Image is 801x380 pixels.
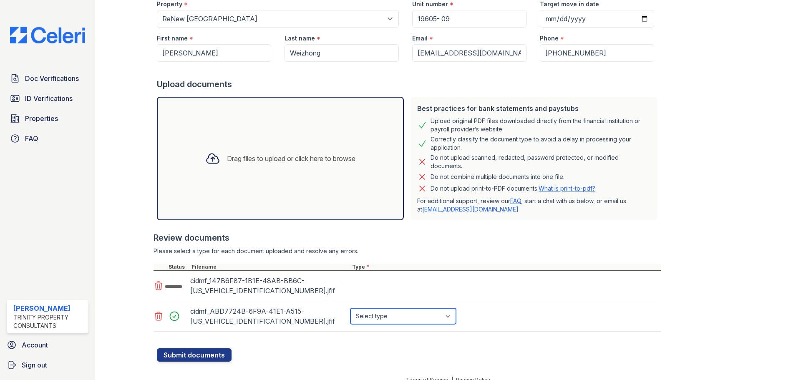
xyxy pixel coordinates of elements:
label: Email [412,34,428,43]
div: Status [167,264,190,270]
a: FAQ [510,197,521,204]
label: First name [157,34,188,43]
img: CE_Logo_Blue-a8612792a0a2168367f1c8372b55b34899dd931a85d93a1a3d3e32e68fde9ad4.png [3,27,92,43]
div: Filename [190,264,350,270]
label: Last name [285,34,315,43]
a: Sign out [3,357,92,373]
span: Properties [25,113,58,123]
div: Type [350,264,661,270]
div: Do not upload scanned, redacted, password protected, or modified documents. [431,154,651,170]
a: [EMAIL_ADDRESS][DOMAIN_NAME] [422,206,519,213]
div: Best practices for bank statements and paystubs [417,103,651,113]
span: Account [22,340,48,350]
a: Properties [7,110,88,127]
div: Upload original PDF files downloaded directly from the financial institution or payroll provider’... [431,117,651,133]
div: cidmf_ABD7724B-6F9A-41E1-A515-[US_VEHICLE_IDENTIFICATION_NUMBER].jfif [190,305,347,328]
span: FAQ [25,133,38,143]
div: Trinity Property Consultants [13,313,85,330]
div: Upload documents [157,78,661,90]
div: Please select a type for each document uploaded and resolve any errors. [154,247,661,255]
div: Review documents [154,232,661,244]
div: Do not combine multiple documents into one file. [431,172,564,182]
div: cidmf_147B6F87-1B1E-48AB-BB6C-[US_VEHICLE_IDENTIFICATION_NUMBER].jfif [190,274,347,297]
div: Correctly classify the document type to avoid a delay in processing your application. [431,135,651,152]
a: Doc Verifications [7,70,88,87]
button: Submit documents [157,348,232,362]
a: Account [3,337,92,353]
label: Phone [540,34,559,43]
a: FAQ [7,130,88,147]
div: [PERSON_NAME] [13,303,85,313]
p: Do not upload print-to-PDF documents. [431,184,595,193]
span: Doc Verifications [25,73,79,83]
p: For additional support, review our , start a chat with us below, or email us at [417,197,651,214]
span: Sign out [22,360,47,370]
a: ID Verifications [7,90,88,107]
a: What is print-to-pdf? [539,185,595,192]
div: Drag files to upload or click here to browse [227,154,355,164]
span: ID Verifications [25,93,73,103]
